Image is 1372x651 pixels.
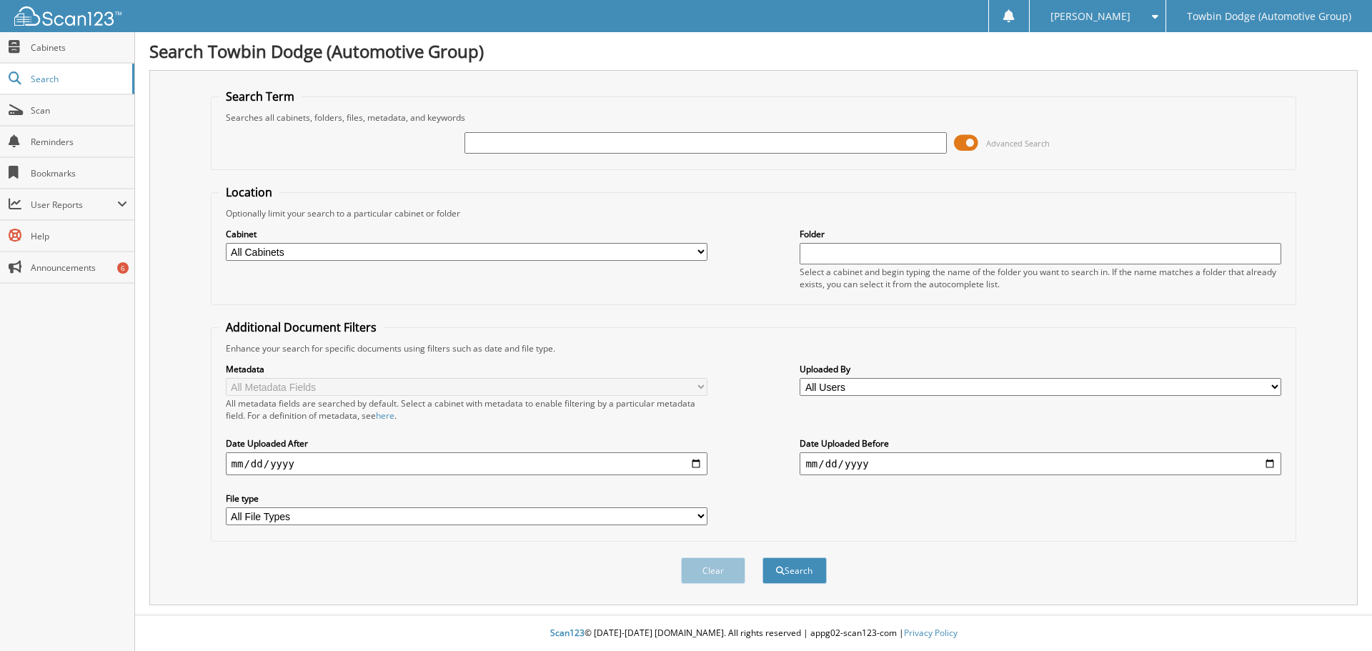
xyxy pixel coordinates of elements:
span: User Reports [31,199,117,211]
input: end [800,452,1281,475]
legend: Location [219,184,279,200]
span: Advanced Search [986,138,1050,149]
label: Cabinet [226,228,707,240]
span: Announcements [31,262,127,274]
span: Towbin Dodge (Automotive Group) [1187,12,1351,21]
a: here [376,409,394,422]
div: All metadata fields are searched by default. Select a cabinet with metadata to enable filtering b... [226,397,707,422]
span: [PERSON_NAME] [1050,12,1130,21]
span: Reminders [31,136,127,148]
span: Search [31,73,125,85]
span: Cabinets [31,41,127,54]
input: start [226,452,707,475]
button: Search [762,557,827,584]
label: Date Uploaded Before [800,437,1281,449]
label: Folder [800,228,1281,240]
div: © [DATE]-[DATE] [DOMAIN_NAME]. All rights reserved | appg02-scan123-com | [135,616,1372,651]
label: File type [226,492,707,505]
div: Select a cabinet and begin typing the name of the folder you want to search in. If the name match... [800,266,1281,290]
legend: Additional Document Filters [219,319,384,335]
span: Help [31,230,127,242]
iframe: Chat Widget [1301,582,1372,651]
span: Bookmarks [31,167,127,179]
span: Scan [31,104,127,116]
div: Searches all cabinets, folders, files, metadata, and keywords [219,111,1289,124]
a: Privacy Policy [904,627,958,639]
label: Uploaded By [800,363,1281,375]
span: Scan123 [550,627,585,639]
label: Date Uploaded After [226,437,707,449]
div: Enhance your search for specific documents using filters such as date and file type. [219,342,1289,354]
h1: Search Towbin Dodge (Automotive Group) [149,39,1358,63]
legend: Search Term [219,89,302,104]
button: Clear [681,557,745,584]
div: Optionally limit your search to a particular cabinet or folder [219,207,1289,219]
label: Metadata [226,363,707,375]
div: 6 [117,262,129,274]
img: scan123-logo-white.svg [14,6,121,26]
